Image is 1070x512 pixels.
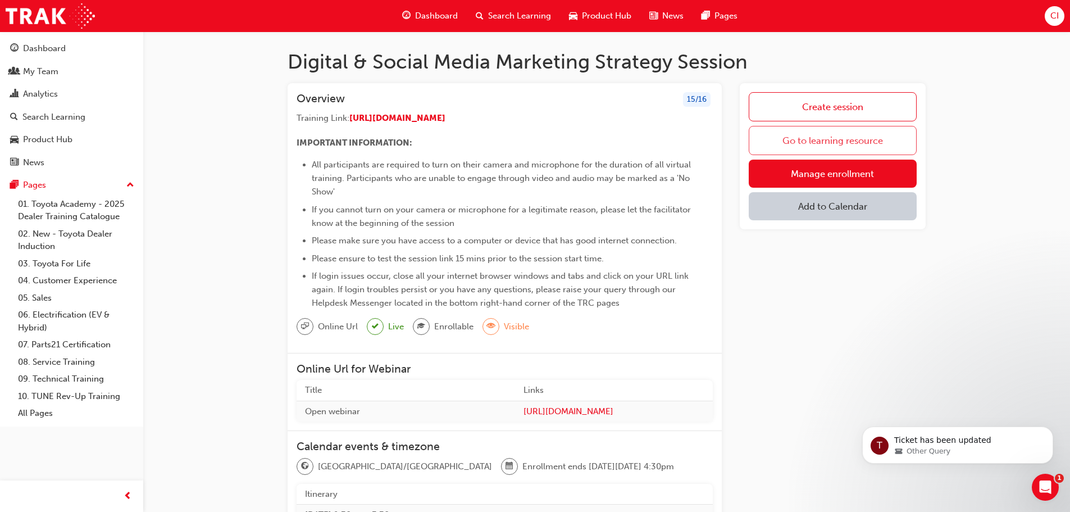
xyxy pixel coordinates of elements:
[749,126,917,155] a: Go to learning resource
[13,255,139,273] a: 03. Toyota For Life
[13,336,139,354] a: 07. Parts21 Certification
[434,320,473,333] span: Enrollable
[297,113,349,123] span: Training Link:
[6,3,95,29] img: Trak
[1055,474,1064,483] span: 1
[312,235,677,246] span: Please make sure you have access to a computer or device that has good internet connection.
[297,92,345,107] h3: Overview
[4,129,139,150] a: Product Hub
[288,49,926,74] h1: Digital & Social Media Marketing Strategy Session
[1045,6,1064,26] button: CI
[522,460,674,473] span: Enrollment ends [DATE][DATE] 4:30pm
[23,42,66,55] div: Dashboard
[297,484,713,505] th: Itinerary
[10,180,19,191] span: pages-icon
[1032,474,1059,501] iframe: Intercom live chat
[4,175,139,196] button: Pages
[662,10,684,22] span: News
[372,320,379,334] span: tick-icon
[415,10,458,22] span: Dashboard
[23,156,44,169] div: News
[312,160,693,197] span: All participants are required to turn on their camera and microphone for the duration of all virt...
[4,61,139,82] a: My Team
[297,440,713,453] h3: Calendar events & timezone
[388,320,404,333] span: Live
[13,306,139,336] a: 06. Electrification (EV & Hybrid)
[714,10,737,22] span: Pages
[582,10,631,22] span: Product Hub
[569,9,577,23] span: car-icon
[13,370,139,388] a: 09. Technical Training
[693,4,746,28] a: pages-iconPages
[4,38,139,59] a: Dashboard
[4,84,139,105] a: Analytics
[312,253,604,264] span: Please ensure to test the session link 15 mins prior to the session start time.
[749,192,917,220] button: Add to Calendar
[4,107,139,128] a: Search Learning
[749,92,917,121] a: Create session
[10,158,19,168] span: news-icon
[10,67,19,77] span: people-icon
[318,320,358,333] span: Online Url
[13,225,139,255] a: 02. New - Toyota Dealer Induction
[124,490,132,504] span: prev-icon
[402,9,411,23] span: guage-icon
[417,319,425,334] span: graduationCap-icon
[1050,10,1059,22] span: CI
[349,113,445,123] a: [URL][DOMAIN_NAME]
[13,388,139,405] a: 10. TUNE Rev-Up Training
[23,179,46,192] div: Pages
[22,111,85,124] div: Search Learning
[10,112,18,123] span: search-icon
[301,459,309,474] span: globe-icon
[23,133,72,146] div: Product Hub
[504,320,529,333] span: Visible
[312,271,691,308] span: If login issues occur, close all your internet browser windows and tabs and click on your URL lin...
[126,178,134,193] span: up-icon
[4,152,139,173] a: News
[515,380,713,401] th: Links
[523,405,704,418] a: [URL][DOMAIN_NAME]
[845,403,1070,482] iframe: Intercom notifications message
[488,10,551,22] span: Search Learning
[649,9,658,23] span: news-icon
[4,36,139,175] button: DashboardMy TeamAnalyticsSearch LearningProduct HubNews
[312,205,693,228] span: If you cannot turn on your camera or microphone for a legitimate reason, please let the facilitat...
[506,459,513,474] span: calendar-icon
[10,89,19,99] span: chart-icon
[23,65,58,78] div: My Team
[683,92,711,107] div: 15 / 16
[749,160,917,188] a: Manage enrollment
[640,4,693,28] a: news-iconNews
[702,9,710,23] span: pages-icon
[297,380,515,401] th: Title
[318,460,492,473] span: [GEOGRAPHIC_DATA]/[GEOGRAPHIC_DATA]
[393,4,467,28] a: guage-iconDashboard
[10,135,19,145] span: car-icon
[560,4,640,28] a: car-iconProduct Hub
[13,289,139,307] a: 05. Sales
[13,272,139,289] a: 04. Customer Experience
[467,4,560,28] a: search-iconSearch Learning
[23,88,58,101] div: Analytics
[297,138,412,148] span: IMPORTANT INFORMATION:
[487,319,495,334] span: eye-icon
[13,196,139,225] a: 01. Toyota Academy - 2025 Dealer Training Catalogue
[297,363,713,375] h3: Online Url for Webinar
[10,44,19,54] span: guage-icon
[476,9,484,23] span: search-icon
[305,406,360,416] span: Open webinar
[13,405,139,422] a: All Pages
[13,354,139,371] a: 08. Service Training
[301,319,309,334] span: sessionType_ONLINE_URL-icon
